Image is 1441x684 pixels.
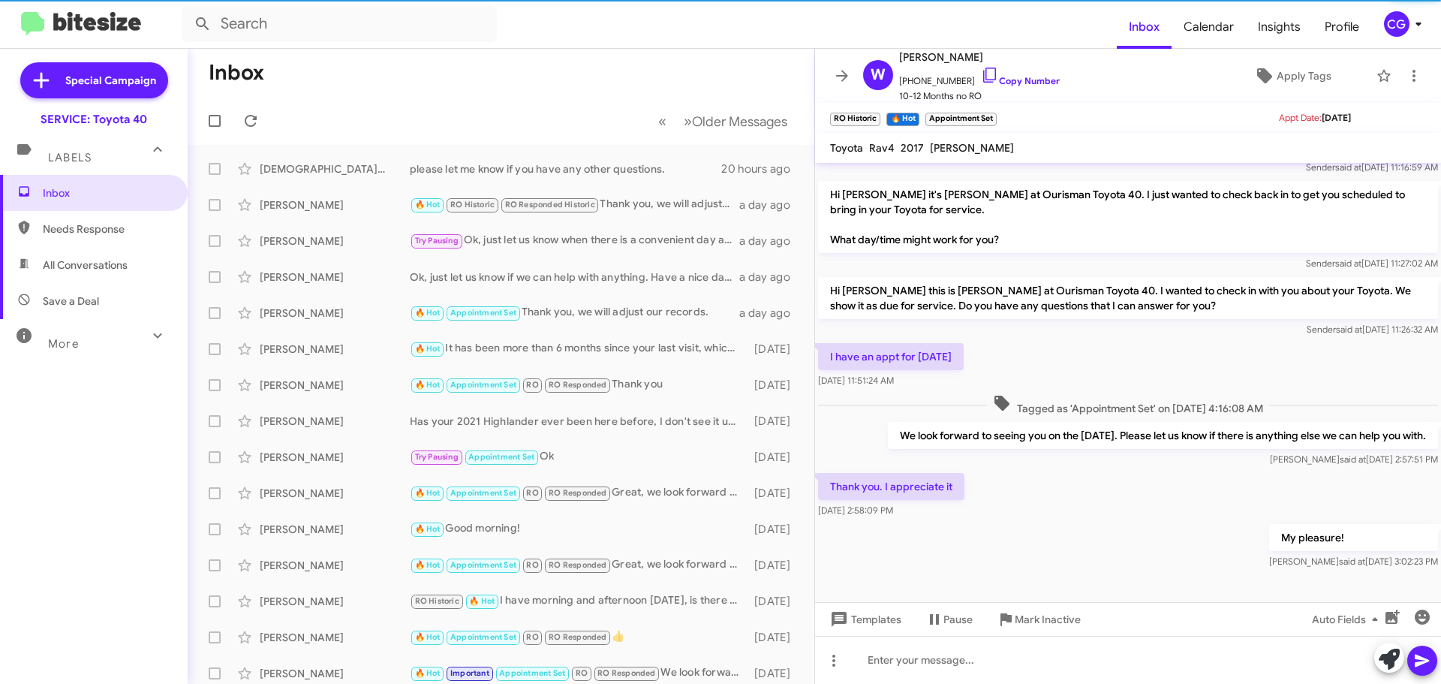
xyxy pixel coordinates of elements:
[450,560,516,570] span: Appointment Set
[1215,62,1369,89] button: Apply Tags
[415,488,441,498] span: 🔥 Hot
[692,113,787,130] span: Older Messages
[20,62,168,98] a: Special Campaign
[469,596,495,606] span: 🔥 Hot
[260,234,410,249] div: [PERSON_NAME]
[43,185,170,200] span: Inbox
[415,596,459,606] span: RO Historic
[260,666,410,681] div: [PERSON_NAME]
[260,522,410,537] div: [PERSON_NAME]
[930,141,1014,155] span: [PERSON_NAME]
[815,606,913,633] button: Templates
[48,151,92,164] span: Labels
[1312,606,1384,633] span: Auto Fields
[943,606,973,633] span: Pause
[48,337,79,351] span: More
[260,450,410,465] div: [PERSON_NAME]
[415,524,441,534] span: 🔥 Hot
[899,89,1060,104] span: 10-12 Months no RO
[1340,453,1366,465] span: said at
[410,556,747,574] div: Great, we look forward to seeing you then.
[415,632,441,642] span: 🔥 Hot
[260,306,410,321] div: [PERSON_NAME]
[886,113,919,126] small: 🔥 Hot
[747,378,802,393] div: [DATE]
[410,520,747,538] div: Good morning!
[1279,112,1322,123] span: Appt Date:
[1246,5,1313,49] a: Insights
[1269,524,1438,551] p: My pleasure!
[450,200,495,209] span: RO Historic
[818,277,1438,319] p: Hi [PERSON_NAME] this is [PERSON_NAME] at Ourisman Toyota 40. I wanted to check in with you about...
[1322,112,1351,123] span: [DATE]
[450,632,516,642] span: Appointment Set
[747,594,802,609] div: [DATE]
[747,450,802,465] div: [DATE]
[260,161,410,176] div: [DEMOGRAPHIC_DATA][PERSON_NAME]
[410,592,747,610] div: I have morning and afternoon [DATE], is there a time you would prefer? Also, would you prefer to ...
[818,375,894,386] span: [DATE] 11:51:24 AM
[549,560,606,570] span: RO Responded
[1270,453,1438,465] span: [PERSON_NAME] [DATE] 2:57:51 PM
[987,394,1269,416] span: Tagged as 'Appointment Set' on [DATE] 4:16:08 AM
[260,630,410,645] div: [PERSON_NAME]
[747,522,802,537] div: [DATE]
[450,380,516,390] span: Appointment Set
[65,73,156,88] span: Special Campaign
[450,668,489,678] span: Important
[415,308,441,318] span: 🔥 Hot
[739,234,802,249] div: a day ago
[41,112,147,127] div: SERVICE: Toyota 40
[747,630,802,645] div: [DATE]
[899,48,1060,66] span: [PERSON_NAME]
[871,63,886,87] span: W
[1307,324,1438,335] span: Sender [DATE] 11:26:32 AM
[747,666,802,681] div: [DATE]
[1117,5,1172,49] span: Inbox
[747,486,802,501] div: [DATE]
[549,632,606,642] span: RO Responded
[526,632,538,642] span: RO
[818,181,1438,253] p: Hi [PERSON_NAME] it's [PERSON_NAME] at Ourisman Toyota 40. I just wanted to check back in to get ...
[415,200,441,209] span: 🔥 Hot
[747,414,802,429] div: [DATE]
[260,378,410,393] div: [PERSON_NAME]
[830,141,863,155] span: Toyota
[410,304,739,321] div: Thank you, we will adjust our records.
[901,141,924,155] span: 2017
[450,488,516,498] span: Appointment Set
[576,668,588,678] span: RO
[43,258,128,273] span: All Conversations
[658,112,666,131] span: «
[415,668,441,678] span: 🔥 Hot
[818,505,893,516] span: [DATE] 2:58:09 PM
[410,196,739,213] div: Thank you, we will adjust our records.
[410,376,747,393] div: Thank you
[1335,161,1361,173] span: said at
[981,75,1060,86] a: Copy Number
[1306,258,1438,269] span: Sender [DATE] 11:27:02 AM
[526,380,538,390] span: RO
[925,113,997,126] small: Appointment Set
[899,66,1060,89] span: [PHONE_NUMBER]
[410,414,747,429] div: Has your 2021 Highlander ever been here before, I don't see it under your name or number?
[415,380,441,390] span: 🔥 Hot
[818,473,964,500] p: Thank you. I appreciate it
[888,422,1438,449] p: We look forward to seeing you on the [DATE]. Please let us know if there is anything else we can ...
[410,628,747,646] div: 👍
[675,106,796,137] button: Next
[1277,62,1331,89] span: Apply Tags
[739,270,802,285] div: a day ago
[410,232,739,249] div: Ok, just let us know when there is a convenient day and time for you.
[410,664,747,682] div: We look forward to seeing you?
[1015,606,1081,633] span: Mark Inactive
[410,270,739,285] div: Ok, just let us know if we can help with anything. Have a nice day!
[684,112,692,131] span: »
[721,161,802,176] div: 20 hours ago
[1313,5,1371,49] span: Profile
[526,488,538,498] span: RO
[1384,11,1409,37] div: CG
[913,606,985,633] button: Pause
[818,343,964,370] p: I have an appt for [DATE]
